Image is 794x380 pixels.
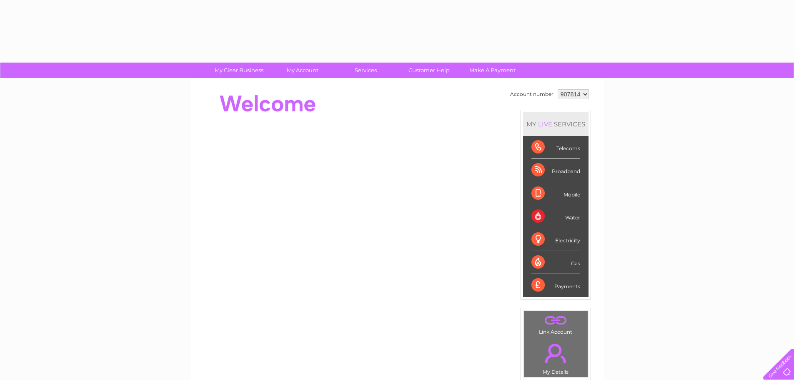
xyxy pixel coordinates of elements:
[523,311,588,337] td: Link Account
[268,63,337,78] a: My Account
[536,120,554,128] div: LIVE
[531,182,580,205] div: Mobile
[526,339,586,368] a: .
[531,136,580,159] div: Telecoms
[523,337,588,377] td: My Details
[205,63,273,78] a: My Clear Business
[531,251,580,274] div: Gas
[531,205,580,228] div: Water
[458,63,527,78] a: Make A Payment
[531,159,580,182] div: Broadband
[395,63,463,78] a: Customer Help
[523,112,589,136] div: MY SERVICES
[331,63,400,78] a: Services
[531,274,580,297] div: Payments
[526,313,586,328] a: .
[508,87,556,101] td: Account number
[531,228,580,251] div: Electricity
